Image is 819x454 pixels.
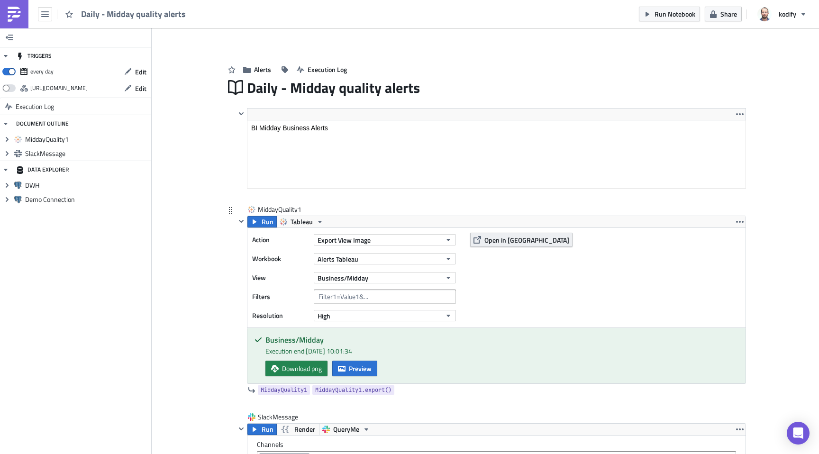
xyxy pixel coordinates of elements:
span: Run Notebook [655,9,695,19]
span: Execution Log [16,98,54,115]
label: Resolution [252,309,309,323]
div: Execution end: [DATE] 10:01:34 [265,346,738,356]
button: QueryMe [319,424,373,435]
div: TRIGGERS [16,47,52,64]
span: Execution Log [308,64,347,74]
span: Run [262,424,273,435]
iframe: Rich Text Area [247,120,746,188]
button: Edit [119,81,151,96]
span: Share [720,9,737,19]
button: Hide content [236,216,247,227]
h5: Business/Midday [265,336,738,344]
a: MiddayQuality1 [258,385,310,395]
span: Download png [282,363,322,373]
button: Render [276,424,319,435]
button: Open in [GEOGRAPHIC_DATA] [470,233,573,247]
span: Alerts [254,64,271,74]
img: Avatar [756,6,773,22]
button: Share [705,7,742,21]
img: PushMetrics [7,7,22,22]
button: Alerts [238,62,276,77]
span: MiddayQuality1.export() [315,385,391,395]
div: Open Intercom Messenger [787,422,810,445]
body: Rich Text Area. Press ALT-0 for help. [4,4,474,22]
span: Export View Image [318,235,371,245]
button: Edit [119,64,151,79]
div: https://pushmetrics.io/api/v1/report/nzBL2WOlKY/webhook?token=9708a9707d7948558ecdb5e82130e5dd [30,81,88,95]
span: Edit [135,83,146,93]
button: High [314,310,456,321]
span: BI Midday Quality Alerts [4,4,74,11]
label: Channels [257,440,736,449]
span: Daily - Midday quality alerts [247,79,421,97]
button: Hide content [236,423,247,435]
span: MiddayQuality1 [25,135,149,144]
button: Preview [332,361,377,376]
span: High [318,311,330,321]
label: Filters [252,290,309,304]
button: Execution Log [292,62,352,77]
span: SlackMessage [258,412,299,422]
span: Open in [GEOGRAPHIC_DATA] [484,235,569,245]
button: Run Notebook [639,7,700,21]
span: Daily - Midday quality alerts [81,9,187,19]
span: Tableau [291,216,313,227]
div: every day [30,64,54,79]
span: MiddayQuality1 [261,385,307,395]
span: Demo Connection [25,195,149,204]
span: DWH [25,181,149,190]
button: Run [247,216,277,227]
span: Edit [135,67,146,77]
button: Export View Image [314,234,456,245]
button: Business/Midday [314,272,456,283]
input: Filter1=Value1&... [314,290,456,304]
a: MiddayQuality1.export() [312,385,394,395]
a: Download png [265,361,328,376]
span: Render [294,424,315,435]
button: kodify [752,4,812,25]
span: kodify [779,9,796,19]
span: QueryMe [333,424,359,435]
button: Tableau [276,216,327,227]
label: Action [252,233,309,247]
button: Alerts Tableau [314,253,456,264]
label: Workbook [252,252,309,266]
div: DOCUMENT OUTLINE [16,115,69,132]
span: Business/Midday [318,273,368,283]
button: Hide content [236,108,247,119]
label: View [252,271,309,285]
span: Run [262,216,273,227]
span: MiddayQuality1 [258,205,302,214]
button: Run [247,424,277,435]
span: Alerts Tableau [318,254,358,264]
span: Preview [349,363,372,373]
div: DATA EXPLORER [16,161,69,178]
span: SlackMessage [25,149,149,158]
